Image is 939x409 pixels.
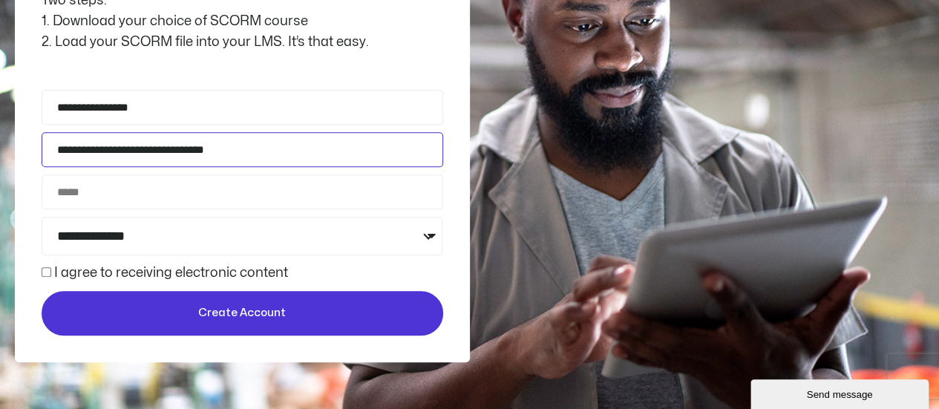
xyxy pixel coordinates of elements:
button: Create Account [42,291,443,336]
div: 2. Load your SCORM file into your LMS. It’s that easy. [42,32,443,53]
iframe: chat widget [750,376,932,409]
span: Create Account [198,304,286,322]
label: I agree to receiving electronic content [54,266,288,279]
div: 1. Download your choice of SCORM course [42,11,443,32]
